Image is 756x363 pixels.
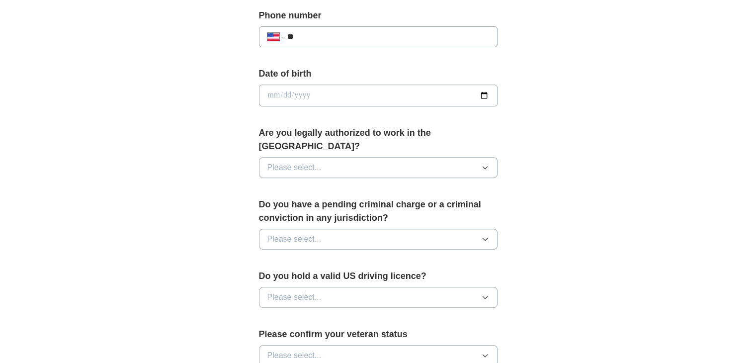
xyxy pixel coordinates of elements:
[267,350,322,362] span: Please select...
[259,157,498,178] button: Please select...
[259,9,498,22] label: Phone number
[259,270,498,283] label: Do you hold a valid US driving licence?
[267,233,322,245] span: Please select...
[259,198,498,225] label: Do you have a pending criminal charge or a criminal conviction in any jurisdiction?
[259,328,498,341] label: Please confirm your veteran status
[259,287,498,308] button: Please select...
[267,291,322,303] span: Please select...
[259,229,498,250] button: Please select...
[267,162,322,174] span: Please select...
[259,126,498,153] label: Are you legally authorized to work in the [GEOGRAPHIC_DATA]?
[259,67,498,81] label: Date of birth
